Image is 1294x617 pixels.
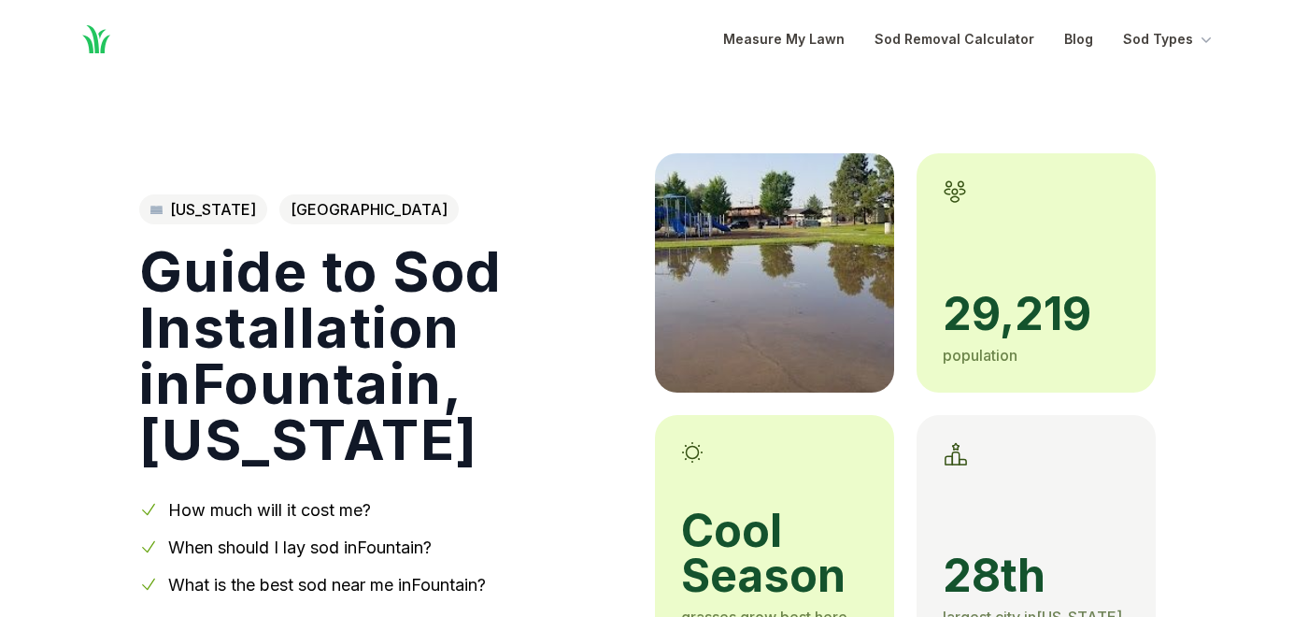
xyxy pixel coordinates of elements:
button: Sod Types [1123,28,1216,50]
a: Blog [1064,28,1093,50]
h1: Guide to Sod Installation in Fountain , [US_STATE] [139,243,625,467]
img: A picture of Fountain [655,153,894,393]
span: population [943,346,1017,365]
a: Sod Removal Calculator [875,28,1034,50]
a: When should I lay sod inFountain? [168,538,432,557]
img: Colorado state outline [150,206,163,214]
span: 28th [943,553,1130,598]
a: What is the best sod near me inFountain? [168,575,486,595]
span: [GEOGRAPHIC_DATA] [279,194,459,224]
a: [US_STATE] [139,194,267,224]
span: cool season [681,509,868,598]
a: How much will it cost me? [168,500,371,520]
a: Measure My Lawn [723,28,845,50]
span: 29,219 [943,292,1130,337]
